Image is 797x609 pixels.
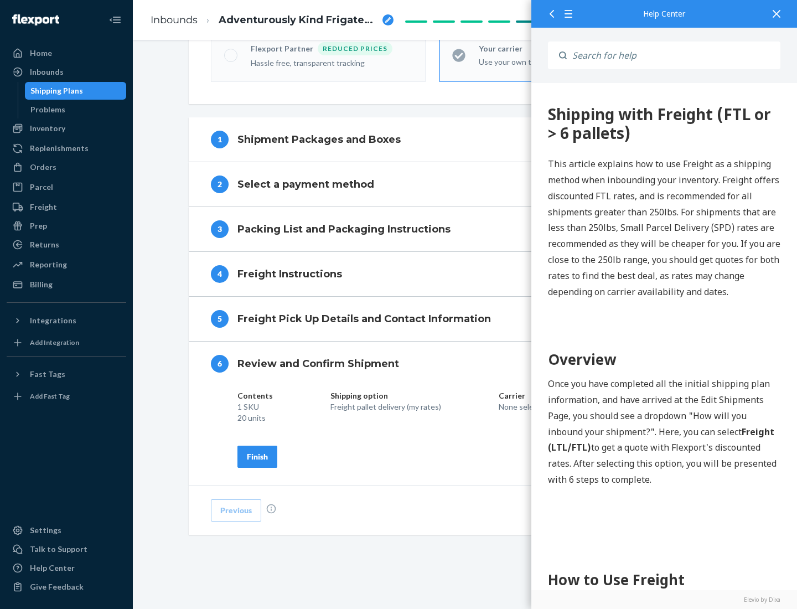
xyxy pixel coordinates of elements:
img: Flexport logo [12,14,59,25]
h4: Freight Pick Up Details and Contact Information [237,312,491,326]
a: Settings [7,522,126,539]
div: 3 [211,220,229,238]
a: Returns [7,236,126,254]
div: Shipping Plans [30,85,83,96]
a: Inventory [7,120,126,137]
div: Reduced prices [318,42,392,55]
a: Orders [7,158,126,176]
a: Replenishments [7,140,126,157]
button: Give Feedback [7,578,126,596]
div: Integrations [30,315,76,326]
div: 6 [211,355,229,373]
a: Add Fast Tag [7,388,126,405]
h4: Shipment Packages and Boxes [237,132,401,147]
div: Replenishments [30,143,89,154]
a: Home [7,44,126,62]
h4: Select a payment method [237,177,374,192]
a: Elevio by Dixa [548,596,780,603]
div: Reporting [30,259,67,270]
a: Prep [7,217,126,235]
p: 20 units [237,412,273,424]
a: Inbounds [7,63,126,81]
button: 5Freight Pick Up Details and Contact Information [189,297,742,341]
p: Contents [237,390,273,401]
div: Problems [30,104,65,115]
div: 5 [211,310,229,328]
div: Home [30,48,52,59]
div: Add Fast Tag [30,391,70,401]
button: 4Freight Instructions [189,252,742,296]
span: Adventurously Kind Frigatebird [219,13,378,28]
div: Freight [30,202,57,213]
div: Help Center [30,562,75,574]
button: Previous [211,499,261,522]
button: 2Select a payment method [189,162,742,207]
div: Billing [30,279,53,290]
p: Once you have completed all the initial shipping plan information, and have arrived at the Edit S... [17,293,249,405]
button: Integrations [7,312,126,329]
p: Carrier [499,390,550,401]
div: 1 [211,131,229,148]
div: Help Center [548,10,780,18]
div: Hassle free, transparent tracking [251,58,412,69]
p: None selected [499,401,550,412]
div: Finish [247,451,268,462]
h4: Packing List and Packaging Instructions [237,222,451,236]
a: Talk to Support [7,540,126,558]
div: Fast Tags [30,369,65,380]
div: 2 [211,176,229,193]
a: Shipping Plans [25,82,127,100]
div: Flexport Partner [251,43,318,54]
div: Settings [30,525,61,536]
a: Problems [25,101,127,118]
div: 360 Shipping with Freight (FTL or > 6 pallets) [17,22,249,59]
h1: Overview [17,266,249,287]
button: Close Navigation [104,9,126,31]
p: This article explains how to use Freight as a shipping method when inbounding your inventory. Fre... [17,73,249,216]
div: Returns [30,239,59,250]
div: Inbounds [30,66,64,78]
p: Freight pallet delivery (my rates) [330,401,441,412]
a: Billing [7,276,126,293]
div: Use your own transportation [479,56,640,68]
button: 3Packing List and Packaging Instructions [189,207,742,251]
div: Orders [30,162,56,173]
a: Help Center [7,559,126,577]
button: 6Review and Confirm Shipment [189,342,742,386]
div: Inventory [30,123,65,134]
div: 4 [211,265,229,283]
a: Parcel [7,178,126,196]
p: Shipping option [330,390,441,401]
div: Add Integration [30,338,79,347]
h4: Review and Confirm Shipment [237,357,399,371]
h2: Step 1: Boxes and Labels [17,519,249,539]
div: Your carrier [479,43,640,54]
button: Finish [237,446,277,468]
ol: breadcrumbs [142,4,402,37]
div: Prep [30,220,47,231]
button: 1Shipment Packages and Boxes [189,117,742,162]
h1: How to Use Freight [17,486,249,508]
h4: Freight Instructions [237,267,342,281]
a: Inbounds [151,14,198,26]
a: Reporting [7,256,126,273]
div: Talk to Support [30,544,87,555]
div: Parcel [30,182,53,193]
a: Freight [7,198,126,216]
button: Fast Tags [7,365,126,383]
input: Search [567,42,780,69]
a: Add Integration [7,334,126,352]
p: 1 SKU [237,401,273,412]
div: Give Feedback [30,581,84,592]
